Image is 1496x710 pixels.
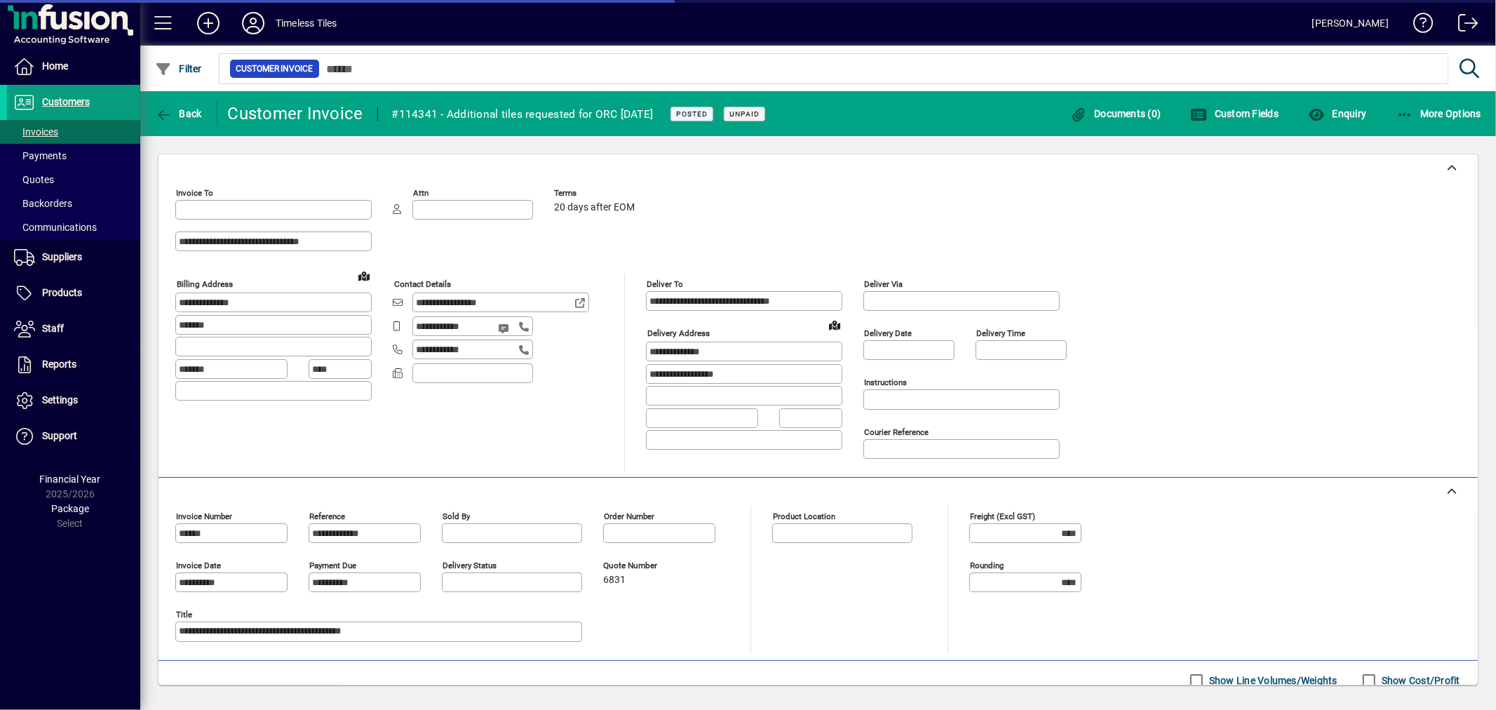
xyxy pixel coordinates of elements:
span: Terms [554,189,638,198]
mat-label: Sold by [443,511,470,521]
button: Custom Fields [1187,101,1283,126]
mat-label: Product location [773,511,835,521]
span: Settings [42,394,78,406]
mat-label: Delivery date [864,328,912,338]
mat-label: Rounding [970,561,1004,570]
mat-label: Attn [413,188,429,198]
mat-label: Invoice To [176,188,213,198]
span: Quote number [603,561,687,570]
button: Back [151,101,205,126]
a: Invoices [7,120,140,144]
button: Filter [151,56,205,81]
mat-label: Instructions [864,377,907,387]
span: Filter [155,63,202,74]
mat-label: Delivery time [976,328,1025,338]
span: More Options [1396,108,1482,119]
a: Products [7,276,140,311]
button: Add [186,11,231,36]
span: Backorders [14,198,72,209]
mat-label: Invoice date [176,561,221,570]
span: Financial Year [40,474,101,485]
a: View on map [823,314,846,336]
span: Package [51,503,89,514]
a: Knowledge Base [1403,3,1434,48]
span: Quotes [14,174,54,185]
a: Home [7,49,140,84]
mat-label: Courier Reference [864,427,929,437]
a: Backorders [7,192,140,215]
button: Documents (0) [1067,101,1165,126]
a: Logout [1448,3,1478,48]
app-page-header-button: Back [140,101,217,126]
span: Reports [42,359,76,370]
span: Posted [676,109,708,119]
a: Settings [7,383,140,418]
a: View on map [353,264,375,287]
span: Customer Invoice [236,62,314,76]
span: Suppliers [42,251,82,262]
button: More Options [1393,101,1485,126]
span: Invoices [14,126,58,138]
span: Support [42,430,77,441]
span: Products [42,287,82,298]
label: Show Cost/Profit [1379,674,1460,688]
span: Staff [42,323,64,334]
span: Payments [14,150,67,161]
a: Support [7,419,140,454]
span: Communications [14,222,97,233]
span: Customers [42,96,90,107]
div: #114341 - Additional tiles requested for ORC [DATE] [392,103,654,126]
div: Customer Invoice [228,102,363,125]
a: Payments [7,144,140,168]
div: [PERSON_NAME] [1312,12,1389,34]
span: 6831 [603,575,626,586]
a: Quotes [7,168,140,192]
mat-label: Invoice number [176,511,232,521]
label: Show Line Volumes/Weights [1206,674,1337,688]
span: Back [155,108,202,119]
a: Suppliers [7,240,140,275]
a: Reports [7,347,140,382]
mat-label: Freight (excl GST) [970,511,1035,521]
mat-label: Reference [309,511,345,521]
span: Home [42,60,68,72]
mat-label: Deliver To [647,279,683,289]
div: Timeless Tiles [276,12,337,34]
mat-label: Order number [604,511,654,521]
mat-label: Deliver via [864,279,903,289]
a: Staff [7,312,140,347]
button: Enquiry [1305,101,1370,126]
span: Enquiry [1308,108,1366,119]
mat-label: Payment due [309,561,356,570]
span: 20 days after EOM [554,202,635,213]
span: Unpaid [729,109,760,119]
span: Documents (0) [1070,108,1161,119]
span: Custom Fields [1191,108,1279,119]
button: Profile [231,11,276,36]
mat-label: Delivery status [443,561,497,570]
mat-label: Title [176,610,192,619]
button: Send SMS [488,312,522,345]
a: Communications [7,215,140,239]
